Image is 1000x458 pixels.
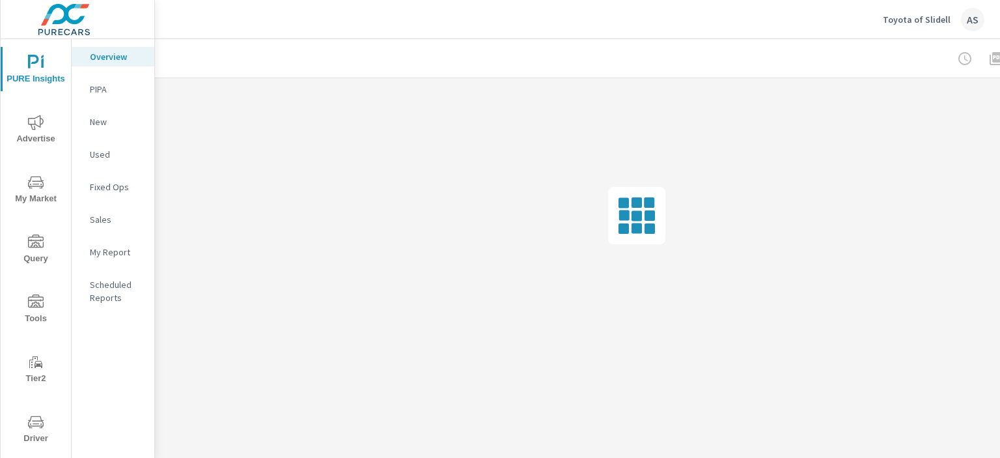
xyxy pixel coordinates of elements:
[90,115,144,128] p: New
[72,145,154,164] div: Used
[5,294,67,326] span: Tools
[90,50,144,63] p: Overview
[5,235,67,266] span: Query
[5,175,67,207] span: My Market
[90,180,144,193] p: Fixed Ops
[72,275,154,308] div: Scheduled Reports
[90,148,144,161] p: Used
[883,14,951,25] p: Toyota of Slidell
[90,246,144,259] p: My Report
[72,177,154,197] div: Fixed Ops
[5,414,67,446] span: Driver
[72,242,154,262] div: My Report
[72,79,154,99] div: PIPA
[72,210,154,229] div: Sales
[90,278,144,304] p: Scheduled Reports
[5,55,67,87] span: PURE Insights
[90,213,144,226] p: Sales
[5,115,67,147] span: Advertise
[72,47,154,66] div: Overview
[961,8,984,31] div: AS
[90,83,144,96] p: PIPA
[72,112,154,132] div: New
[5,354,67,386] span: Tier2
